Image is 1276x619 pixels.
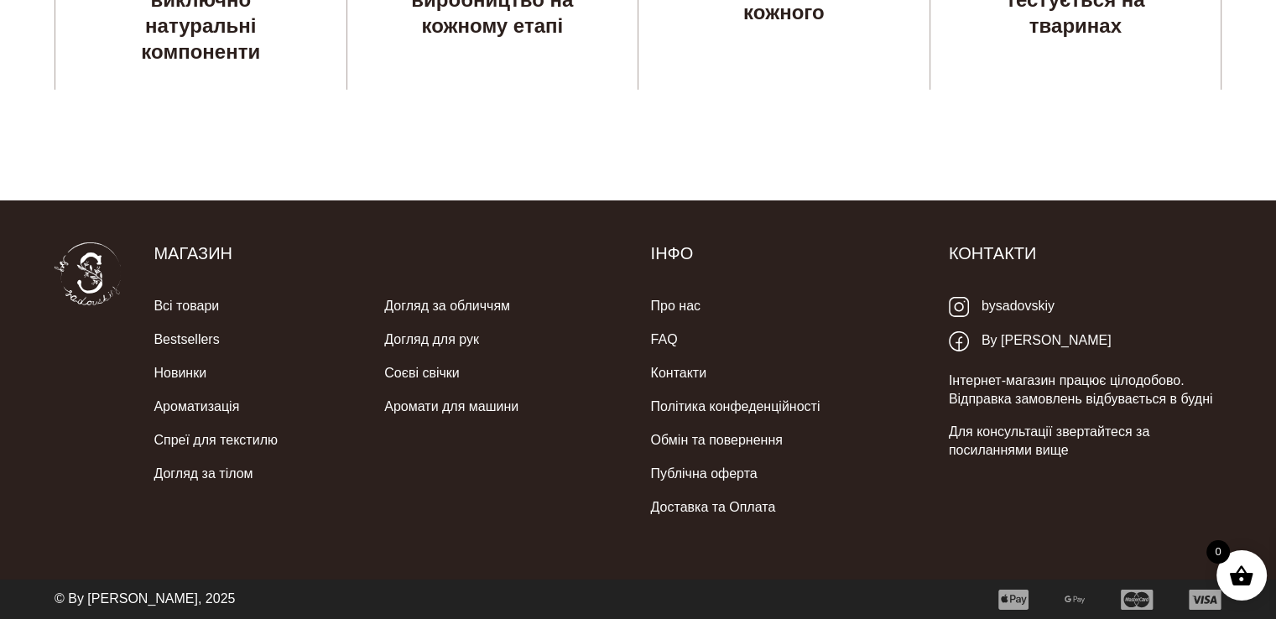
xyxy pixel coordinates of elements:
[949,423,1221,460] p: Для консультації звертайтеся за посиланнями вище
[949,372,1221,409] p: Інтернет-магазин працює цілодобово. Відправка замовлень відбувається в будні
[949,242,1221,264] h5: Контакти
[650,424,782,457] a: Обмін та повернення
[384,390,518,424] a: Аромати для машини
[650,457,757,491] a: Публічна оферта
[650,289,700,323] a: Про нас
[154,424,278,457] a: Спреї для текстилю
[650,356,706,390] a: Контакти
[154,289,219,323] a: Всі товари
[384,323,479,356] a: Догляд для рук
[650,323,677,356] a: FAQ
[949,289,1055,324] a: bysadovskiy
[154,356,206,390] a: Новинки
[650,390,820,424] a: Політика конфеденційності
[1206,540,1230,564] span: 0
[949,324,1112,358] a: By [PERSON_NAME]
[154,323,219,356] a: Bestsellers
[650,242,923,264] h5: Інфо
[154,457,253,491] a: Догляд за тілом
[154,390,239,424] a: Ароматизація
[384,356,459,390] a: Соєві свічки
[650,491,775,524] a: Доставка та Оплата
[384,289,510,323] a: Догляд за обличчям
[55,590,235,608] p: © By [PERSON_NAME], 2025
[154,242,625,264] h5: Магазин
